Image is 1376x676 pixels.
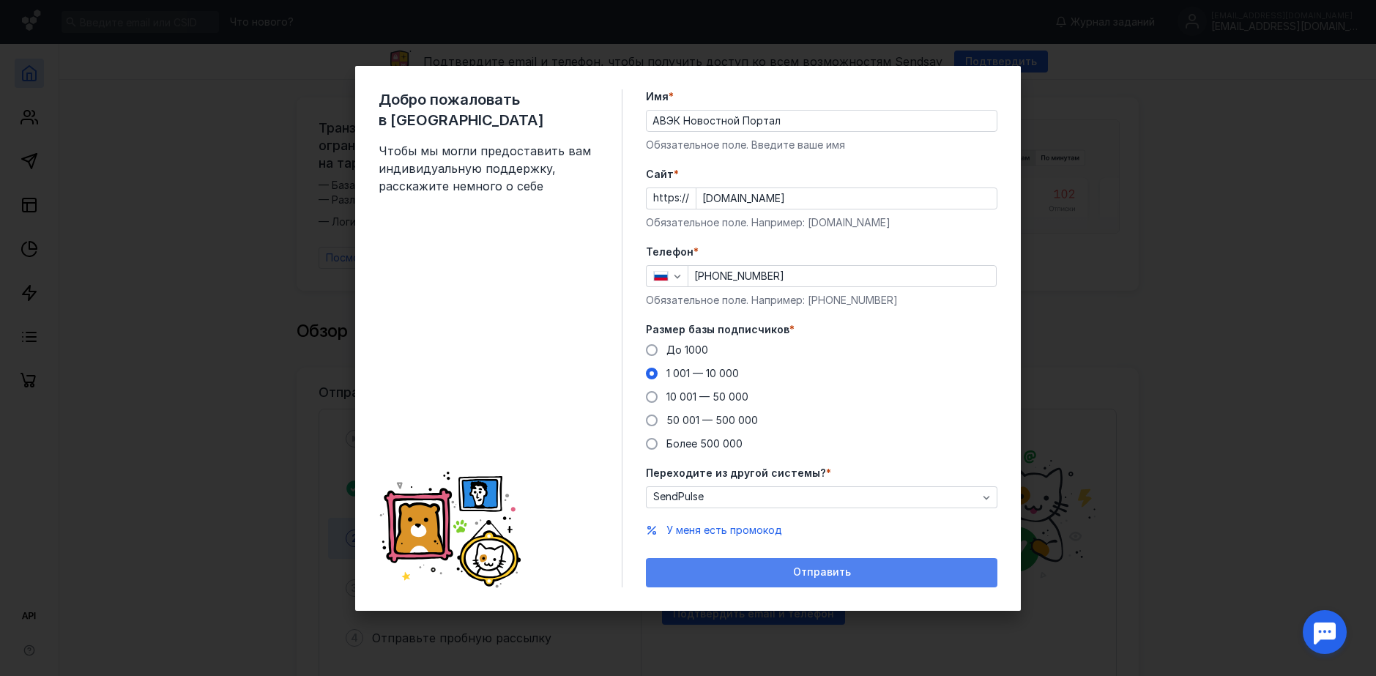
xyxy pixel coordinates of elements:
[646,245,693,259] span: Телефон
[793,566,851,579] span: Отправить
[646,322,789,337] span: Размер базы подписчиков
[646,293,997,308] div: Обязательное поле. Например: [PHONE_NUMBER]
[646,466,826,480] span: Переходите из другой системы?
[646,486,997,508] button: SendPulse
[666,414,758,426] span: 50 001 — 500 000
[379,89,598,130] span: Добро пожаловать в [GEOGRAPHIC_DATA]
[666,390,748,403] span: 10 001 — 50 000
[646,138,997,152] div: Обязательное поле. Введите ваше имя
[646,215,997,230] div: Обязательное поле. Например: [DOMAIN_NAME]
[666,367,739,379] span: 1 001 — 10 000
[646,89,669,104] span: Имя
[666,343,708,356] span: До 1000
[646,558,997,587] button: Отправить
[646,167,674,182] span: Cайт
[653,491,704,503] span: SendPulse
[379,142,598,195] span: Чтобы мы могли предоставить вам индивидуальную поддержку, расскажите немного о себе
[666,523,782,538] button: У меня есть промокод
[666,524,782,536] span: У меня есть промокод
[666,437,743,450] span: Более 500 000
